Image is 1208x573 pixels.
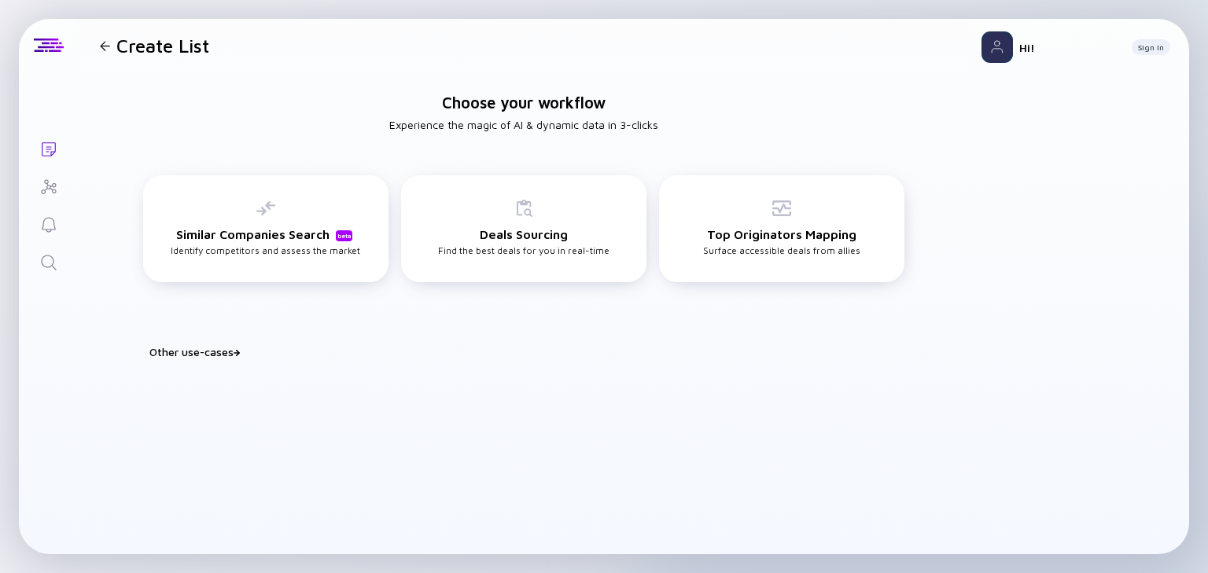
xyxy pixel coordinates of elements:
h3: Similar Companies Search [176,227,355,241]
img: Profile Picture [981,31,1013,63]
a: Search [19,242,78,280]
a: Reminders [19,204,78,242]
button: Sign In [1132,39,1170,55]
div: beta [336,230,352,241]
div: Identify competitors and assess the market [171,199,360,256]
h2: Experience the magic of AI & dynamic data in 3-clicks [389,118,658,131]
a: Lists [19,129,78,167]
div: Other use-cases [149,345,917,358]
h1: Create List [116,35,209,57]
h1: Choose your workflow [442,94,606,112]
h3: Top Originators Mapping [707,227,856,241]
div: Find the best deals for you in real-time [438,199,610,256]
h3: Deals Sourcing [480,227,568,241]
div: Hi! [1019,41,1119,54]
div: Surface accessible deals from allies [703,199,860,256]
a: Investor Map [19,167,78,204]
